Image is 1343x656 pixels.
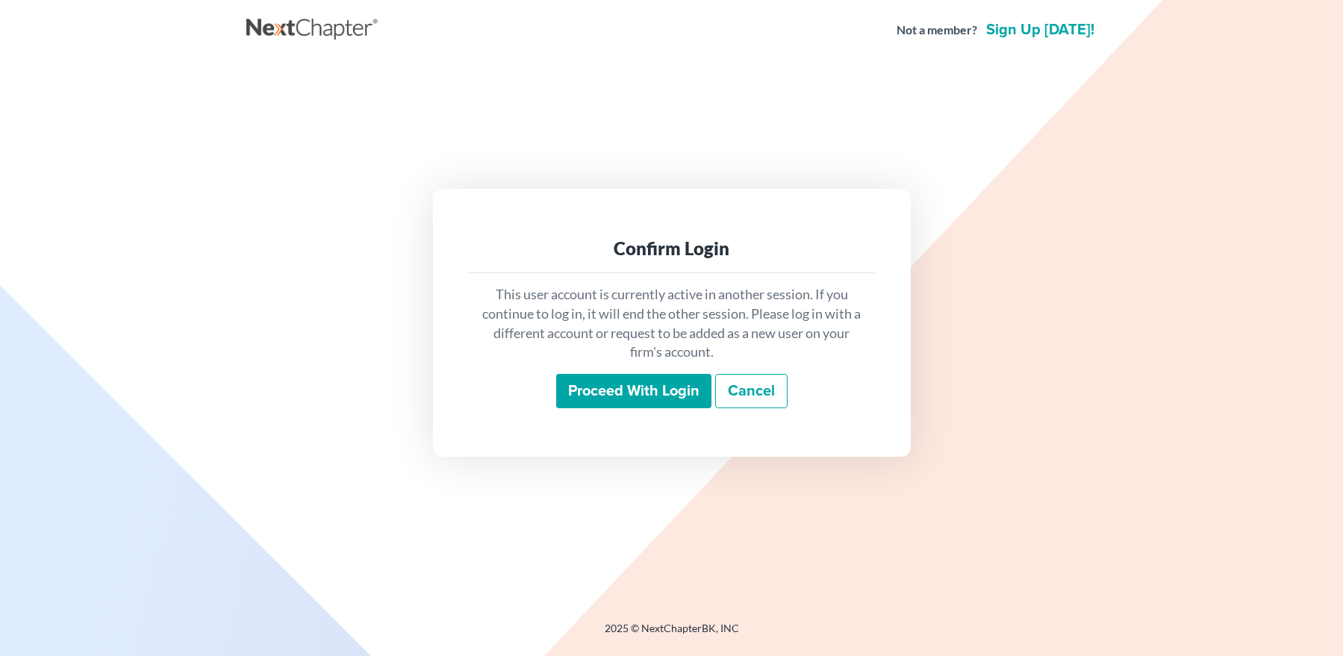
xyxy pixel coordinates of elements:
[481,237,863,260] div: Confirm Login
[715,374,788,408] a: Cancel
[246,621,1097,648] div: 2025 © NextChapterBK, INC
[556,374,711,408] input: Proceed with login
[897,22,977,39] strong: Not a member?
[481,285,863,362] p: This user account is currently active in another session. If you continue to log in, it will end ...
[983,22,1097,37] a: Sign up [DATE]!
